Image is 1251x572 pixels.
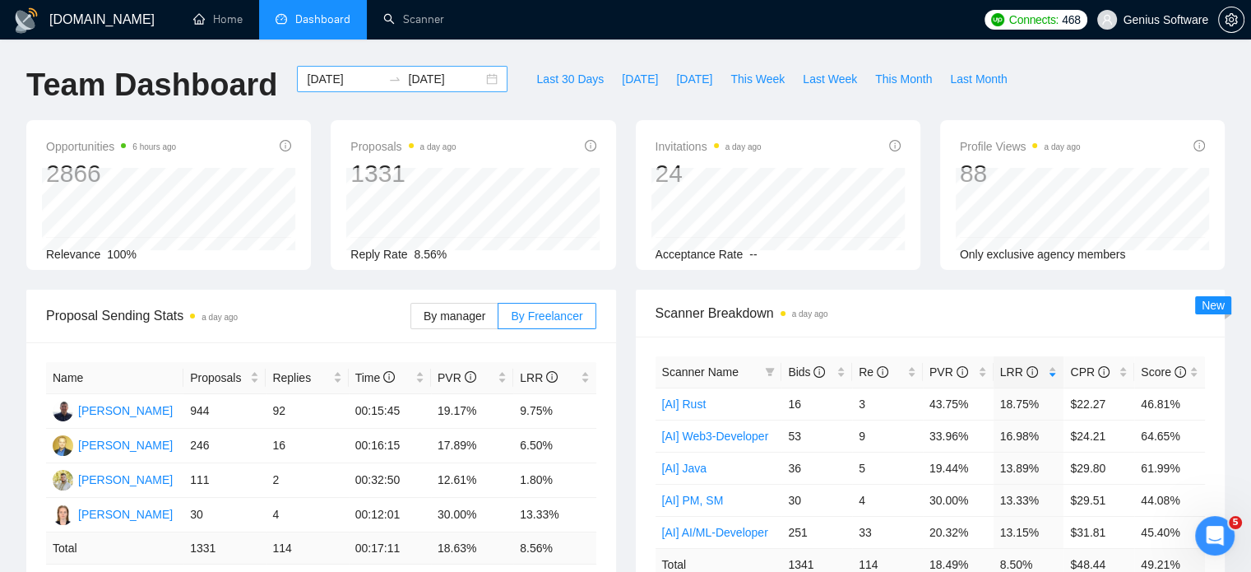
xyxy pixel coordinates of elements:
[295,12,350,26] span: Dashboard
[190,369,247,387] span: Proposals
[349,498,431,532] td: 00:12:01
[46,158,176,189] div: 2866
[1063,516,1134,548] td: $31.81
[923,484,994,516] td: 30.00%
[994,484,1064,516] td: 13.33%
[266,429,348,463] td: 16
[349,532,431,565] td: 00:17:11
[852,388,923,420] td: 3
[923,452,994,484] td: 19.44%
[1134,516,1205,548] td: 45.40%
[26,66,277,105] h1: Team Dashboard
[420,142,456,151] time: a day ago
[994,420,1064,452] td: 16.98%
[1070,365,1109,379] span: CPR
[781,452,852,484] td: 36
[266,463,348,498] td: 2
[721,66,794,92] button: This Week
[46,137,176,156] span: Opportunities
[1202,299,1225,312] span: New
[794,66,866,92] button: Last Week
[280,140,291,151] span: info-circle
[53,438,173,451] a: ES[PERSON_NAME]
[1063,388,1134,420] td: $22.27
[781,484,852,516] td: 30
[350,158,456,189] div: 1331
[781,516,852,548] td: 251
[662,462,707,475] a: [AI] Java
[383,12,444,26] a: searchScanner
[78,402,173,420] div: [PERSON_NAME]
[431,498,513,532] td: 30.00%
[78,471,173,489] div: [PERSON_NAME]
[1141,365,1185,379] span: Score
[875,70,932,88] span: This Month
[1101,14,1113,26] span: user
[1063,452,1134,484] td: $29.80
[877,366,888,378] span: info-circle
[46,532,183,565] td: Total
[656,303,1206,323] span: Scanner Breakdown
[957,366,968,378] span: info-circle
[866,66,941,92] button: This Month
[960,248,1126,261] span: Only exclusive agency members
[266,362,348,394] th: Replies
[941,66,1016,92] button: Last Month
[431,532,513,565] td: 18.63 %
[183,498,266,532] td: 30
[53,507,173,520] a: TD[PERSON_NAME]
[662,365,739,379] span: Scanner Name
[950,70,1007,88] span: Last Month
[667,66,721,92] button: [DATE]
[852,516,923,548] td: 33
[994,452,1064,484] td: 13.89%
[656,248,744,261] span: Acceptance Rate
[431,394,513,429] td: 19.17%
[388,72,401,86] span: to
[725,142,762,151] time: a day ago
[183,394,266,429] td: 944
[513,532,595,565] td: 8.56 %
[1098,366,1110,378] span: info-circle
[53,470,73,491] img: AT
[781,388,852,420] td: 16
[662,494,724,507] a: [AI] PM, SM
[1218,13,1244,26] a: setting
[803,70,857,88] span: Last Week
[923,516,994,548] td: 20.32%
[1026,366,1038,378] span: info-circle
[183,463,266,498] td: 111
[622,70,658,88] span: [DATE]
[792,309,828,319] time: a day ago
[889,140,901,151] span: info-circle
[46,305,410,326] span: Proposal Sending Stats
[994,516,1064,548] td: 13.15%
[349,463,431,498] td: 00:32:50
[852,484,923,516] td: 4
[183,362,266,394] th: Proposals
[431,463,513,498] td: 12.61%
[1195,516,1235,556] iframe: Intercom live chat
[960,137,1081,156] span: Profile Views
[730,70,785,88] span: This Week
[1063,420,1134,452] td: $24.21
[388,72,401,86] span: swap-right
[350,137,456,156] span: Proposals
[585,140,596,151] span: info-circle
[513,429,595,463] td: 6.50%
[46,248,100,261] span: Relevance
[355,371,395,384] span: Time
[762,360,778,384] span: filter
[431,429,513,463] td: 17.89%
[859,365,888,379] span: Re
[1063,484,1134,516] td: $29.51
[520,371,558,384] span: LRR
[266,394,348,429] td: 92
[1134,452,1205,484] td: 61.99%
[513,394,595,429] td: 9.75%
[107,248,137,261] span: 100%
[272,369,329,387] span: Replies
[1062,11,1080,29] span: 468
[960,158,1081,189] div: 88
[1219,13,1244,26] span: setting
